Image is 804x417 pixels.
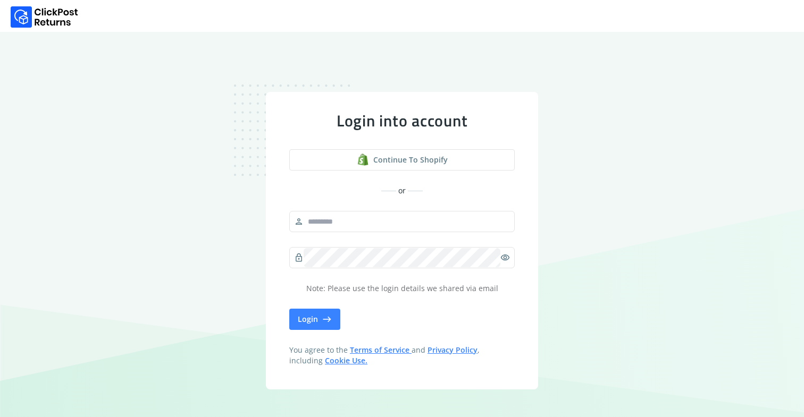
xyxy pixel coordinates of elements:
div: or [289,185,515,196]
img: shopify logo [357,154,369,166]
span: person [294,214,304,229]
button: Continue to shopify [289,149,515,171]
a: shopify logoContinue to shopify [289,149,515,171]
img: Logo [11,6,78,28]
p: Note: Please use the login details we shared via email [289,283,515,294]
span: Continue to shopify [373,155,448,165]
div: Login into account [289,111,515,130]
a: Terms of Service [350,345,412,355]
button: Login east [289,309,340,330]
span: lock [294,250,304,265]
span: east [322,312,332,327]
a: Privacy Policy [428,345,478,355]
a: Cookie Use. [325,355,367,365]
span: You agree to the and , including [289,345,515,366]
span: visibility [500,250,510,265]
